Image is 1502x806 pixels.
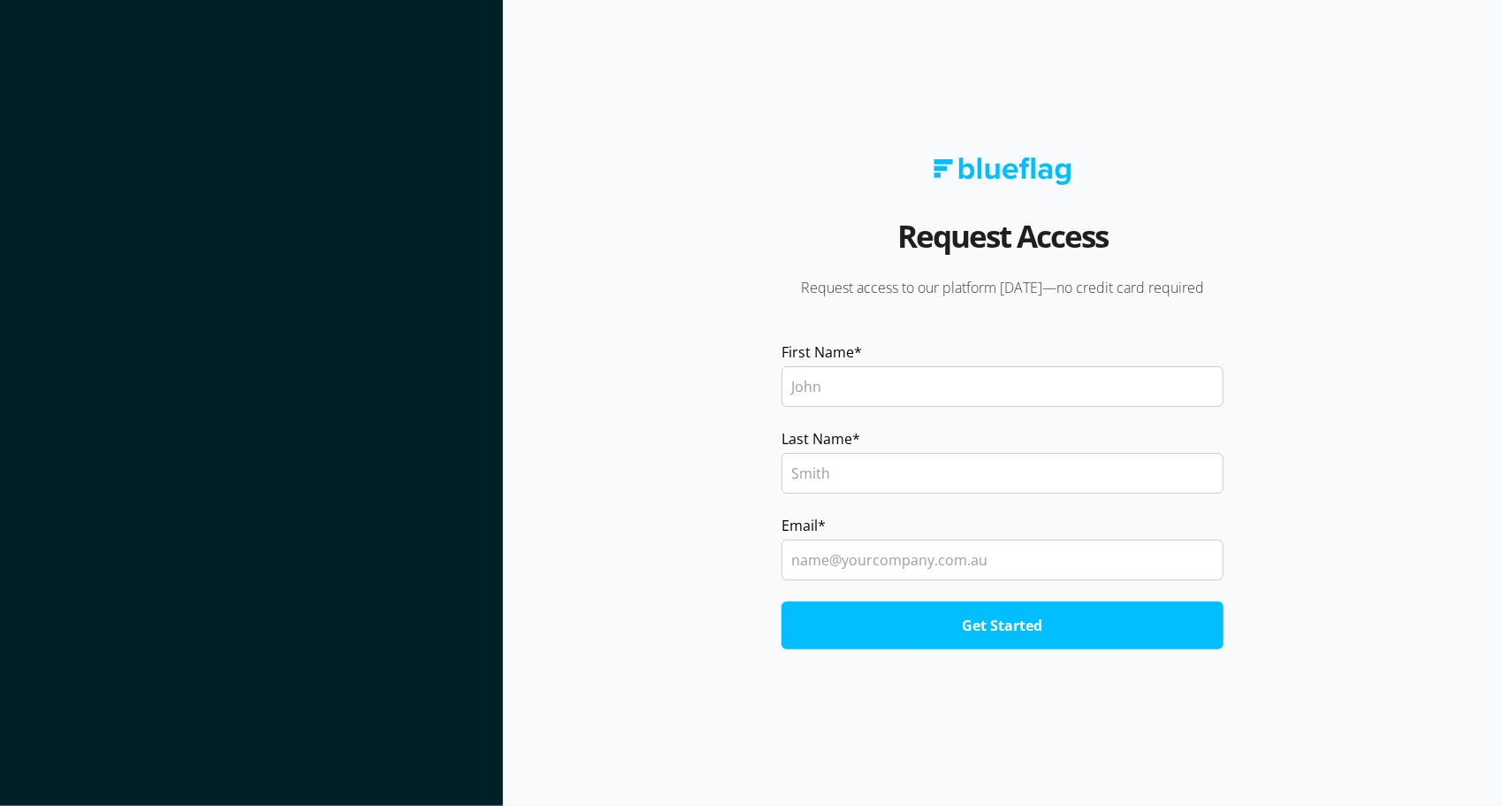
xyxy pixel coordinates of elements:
span: Email [781,515,818,536]
span: Last Name [781,428,852,449]
input: name@yourcompany.com.au [781,540,1224,580]
input: Smith [781,453,1224,494]
img: Blue Flag logo [934,157,1071,185]
span: First Name [781,342,854,363]
input: John [781,366,1224,407]
input: Get Started [781,602,1224,649]
p: Request access to our platform [DATE]—no credit card required [757,278,1248,297]
h2: Request Access [897,211,1108,278]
